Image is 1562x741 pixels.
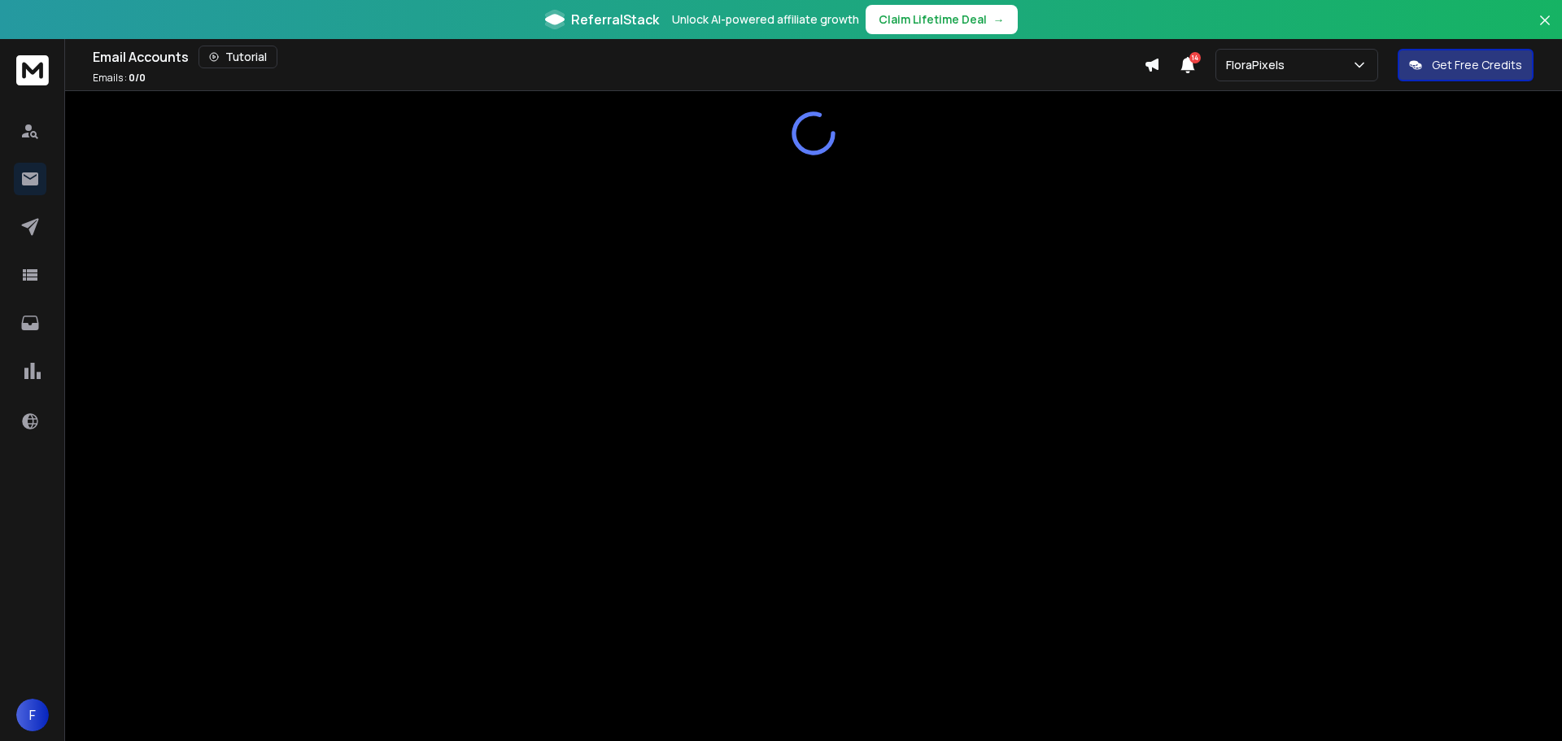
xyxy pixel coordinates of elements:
span: → [993,11,1005,28]
button: Tutorial [199,46,277,68]
button: Claim Lifetime Deal→ [866,5,1018,34]
span: 0 / 0 [129,71,146,85]
span: ReferralStack [571,10,659,29]
div: Email Accounts [93,46,1144,68]
button: F [16,699,49,731]
span: 14 [1189,52,1201,63]
p: Get Free Credits [1432,57,1522,73]
button: Get Free Credits [1398,49,1534,81]
p: Emails : [93,72,146,85]
button: Close banner [1534,10,1555,49]
p: FloraPixels [1226,57,1291,73]
p: Unlock AI-powered affiliate growth [672,11,859,28]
